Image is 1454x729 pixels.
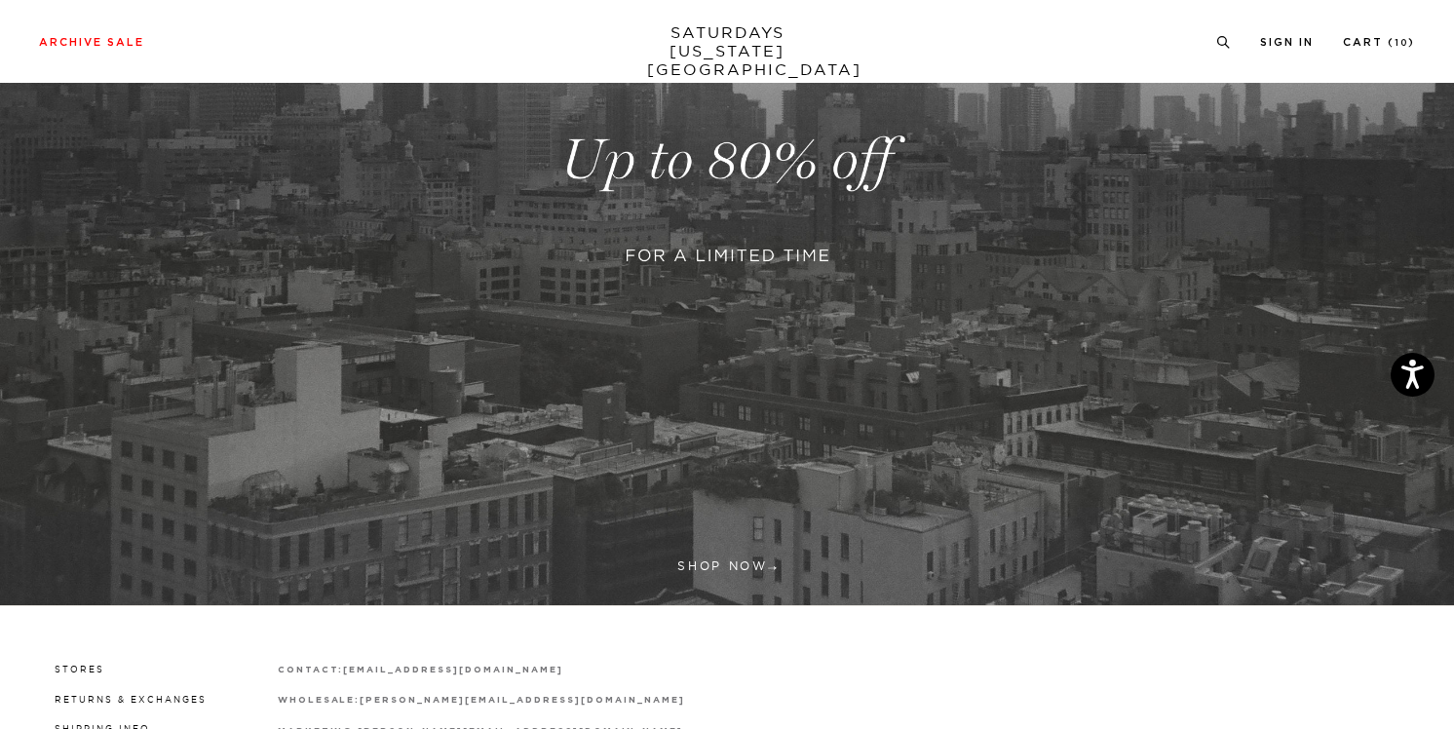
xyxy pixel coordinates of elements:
[343,666,562,674] strong: [EMAIL_ADDRESS][DOMAIN_NAME]
[55,694,207,705] a: Returns & Exchanges
[1260,37,1314,48] a: Sign In
[278,666,344,674] strong: contact:
[1395,39,1408,48] small: 10
[647,23,808,79] a: SATURDAYS[US_STATE][GEOGRAPHIC_DATA]
[278,696,361,705] strong: wholesale:
[360,696,684,705] strong: [PERSON_NAME][EMAIL_ADDRESS][DOMAIN_NAME]
[55,664,104,674] a: Stores
[1343,37,1415,48] a: Cart (10)
[39,37,144,48] a: Archive Sale
[343,664,562,674] a: [EMAIL_ADDRESS][DOMAIN_NAME]
[360,694,684,705] a: [PERSON_NAME][EMAIL_ADDRESS][DOMAIN_NAME]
